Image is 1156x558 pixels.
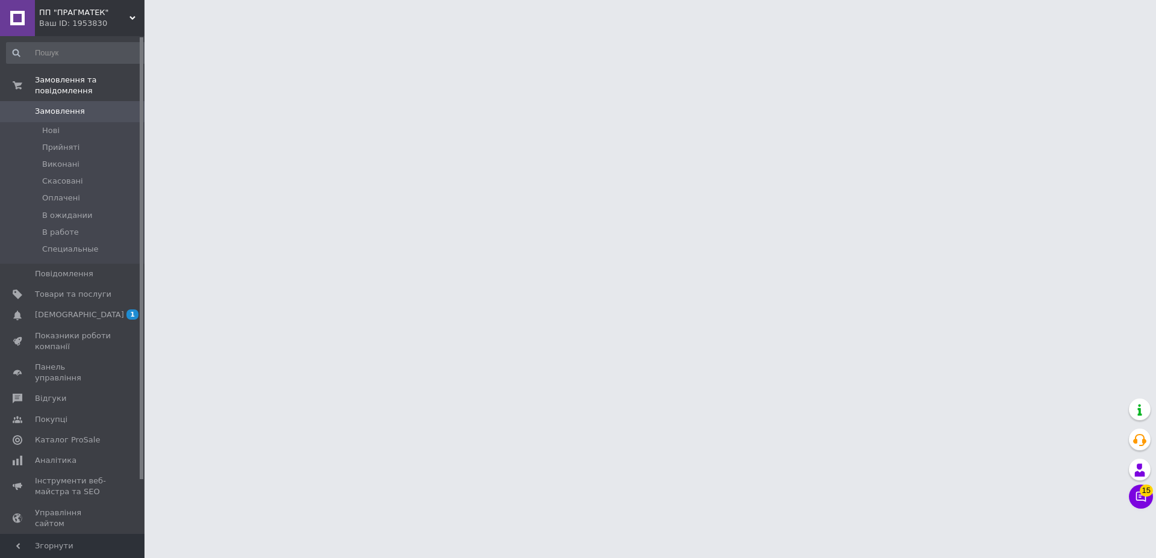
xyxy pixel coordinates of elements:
[35,507,111,529] span: Управління сайтом
[42,244,99,255] span: Специальные
[42,176,83,187] span: Скасовані
[39,18,144,29] div: Ваш ID: 1953830
[35,75,144,96] span: Замовлення та повідомлення
[35,106,85,117] span: Замовлення
[35,435,100,445] span: Каталог ProSale
[35,289,111,300] span: Товари та послуги
[1140,485,1153,497] span: 15
[1129,485,1153,509] button: Чат з покупцем15
[42,193,80,203] span: Оплачені
[42,210,93,221] span: В ожидании
[35,309,124,320] span: [DEMOGRAPHIC_DATA]
[42,142,79,153] span: Прийняті
[42,159,79,170] span: Виконані
[35,268,93,279] span: Повідомлення
[35,330,111,352] span: Показники роботи компанії
[6,42,149,64] input: Пошук
[126,309,138,320] span: 1
[35,455,76,466] span: Аналітика
[35,414,67,425] span: Покупці
[42,125,60,136] span: Нові
[35,476,111,497] span: Інструменти веб-майстра та SEO
[42,227,79,238] span: В работе
[39,7,129,18] span: ПП "ПРАГМАТЕК"
[35,393,66,404] span: Відгуки
[35,362,111,383] span: Панель управління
